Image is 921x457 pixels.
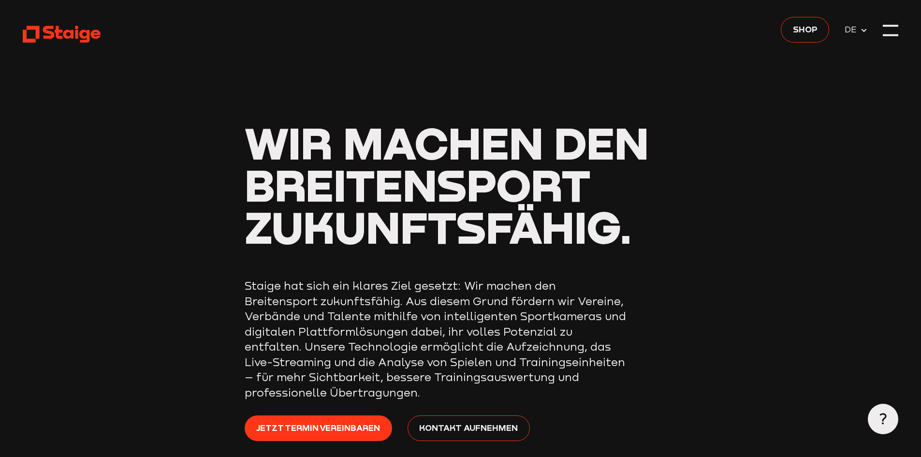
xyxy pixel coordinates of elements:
[245,415,392,441] a: Jetzt Termin vereinbaren
[245,278,631,400] p: Staige hat sich ein klares Ziel gesetzt: Wir machen den Breitensport zukunftsfähig. Aus diesem Gr...
[845,23,860,36] span: DE
[408,415,530,441] a: Kontakt aufnehmen
[793,22,818,36] span: Shop
[781,17,829,43] a: Shop
[256,421,380,435] span: Jetzt Termin vereinbaren
[245,116,649,253] span: Wir machen den Breitensport zukunftsfähig.
[419,421,518,435] span: Kontakt aufnehmen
